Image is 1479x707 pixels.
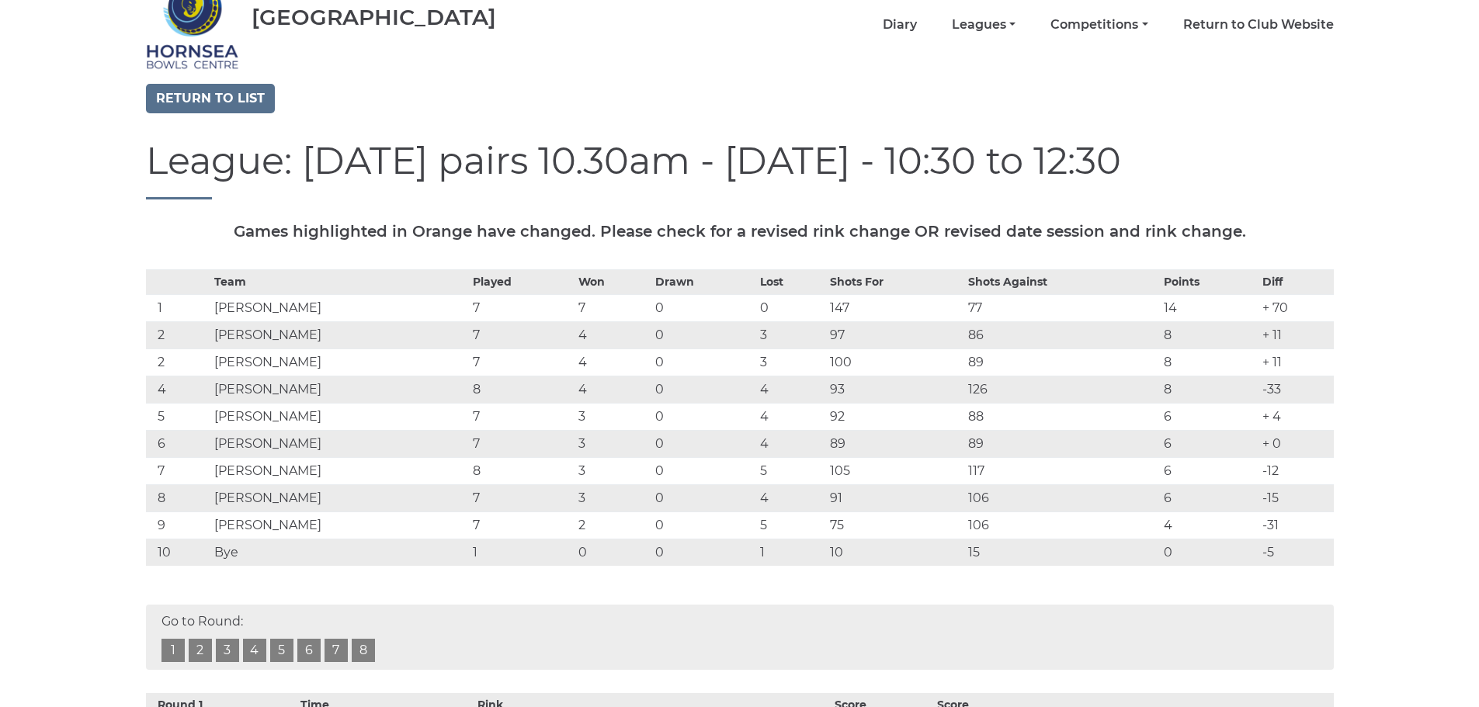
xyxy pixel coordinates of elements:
[1160,511,1258,539] td: 4
[756,294,826,321] td: 0
[651,539,756,566] td: 0
[964,321,1160,348] td: 86
[1259,294,1334,321] td: + 70
[651,294,756,321] td: 0
[964,457,1160,484] td: 117
[469,511,574,539] td: 7
[756,457,826,484] td: 5
[964,294,1160,321] td: 77
[1160,321,1258,348] td: 8
[252,5,496,29] div: [GEOGRAPHIC_DATA]
[826,269,964,294] th: Shots For
[651,511,756,539] td: 0
[651,269,756,294] th: Drawn
[469,376,574,403] td: 8
[1160,294,1258,321] td: 14
[146,403,210,430] td: 5
[964,269,1160,294] th: Shots Against
[952,16,1016,33] a: Leagues
[325,639,348,662] a: 7
[146,294,210,321] td: 1
[146,457,210,484] td: 7
[1183,16,1334,33] a: Return to Club Website
[826,321,964,348] td: 97
[146,348,210,376] td: 2
[1160,376,1258,403] td: 8
[210,321,469,348] td: [PERSON_NAME]
[469,457,574,484] td: 8
[161,639,185,662] a: 1
[826,430,964,457] td: 89
[469,321,574,348] td: 7
[575,484,651,511] td: 3
[575,511,651,539] td: 2
[575,294,651,321] td: 7
[756,376,826,403] td: 4
[1259,348,1334,376] td: + 11
[210,430,469,457] td: [PERSON_NAME]
[210,457,469,484] td: [PERSON_NAME]
[243,639,266,662] a: 4
[575,457,651,484] td: 3
[575,321,651,348] td: 4
[469,484,574,511] td: 7
[216,639,239,662] a: 3
[146,223,1334,240] h5: Games highlighted in Orange have changed. Please check for a revised rink change OR revised date ...
[146,321,210,348] td: 2
[1160,269,1258,294] th: Points
[469,294,574,321] td: 7
[575,348,651,376] td: 4
[651,348,756,376] td: 0
[756,321,826,348] td: 3
[964,484,1160,511] td: 106
[146,430,210,457] td: 6
[1160,539,1258,566] td: 0
[964,403,1160,430] td: 88
[1160,430,1258,457] td: 6
[651,430,756,457] td: 0
[1259,484,1334,511] td: -15
[826,457,964,484] td: 105
[146,511,210,539] td: 9
[1259,539,1334,566] td: -5
[469,539,574,566] td: 1
[210,484,469,511] td: [PERSON_NAME]
[270,639,293,662] a: 5
[146,484,210,511] td: 8
[1160,484,1258,511] td: 6
[756,348,826,376] td: 3
[651,321,756,348] td: 0
[964,539,1160,566] td: 15
[826,348,964,376] td: 100
[297,639,321,662] a: 6
[964,511,1160,539] td: 106
[1160,348,1258,376] td: 8
[469,430,574,457] td: 7
[883,16,917,33] a: Diary
[651,376,756,403] td: 0
[1050,16,1147,33] a: Competitions
[146,376,210,403] td: 4
[826,539,964,566] td: 10
[469,348,574,376] td: 7
[210,348,469,376] td: [PERSON_NAME]
[826,403,964,430] td: 92
[651,403,756,430] td: 0
[146,84,275,113] a: Return to list
[756,269,826,294] th: Lost
[826,484,964,511] td: 91
[352,639,375,662] a: 8
[210,294,469,321] td: [PERSON_NAME]
[469,403,574,430] td: 7
[575,539,651,566] td: 0
[1259,321,1334,348] td: + 11
[826,511,964,539] td: 75
[964,376,1160,403] td: 126
[210,376,469,403] td: [PERSON_NAME]
[651,484,756,511] td: 0
[1160,457,1258,484] td: 6
[1259,511,1334,539] td: -31
[964,348,1160,376] td: 89
[756,430,826,457] td: 4
[826,376,964,403] td: 93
